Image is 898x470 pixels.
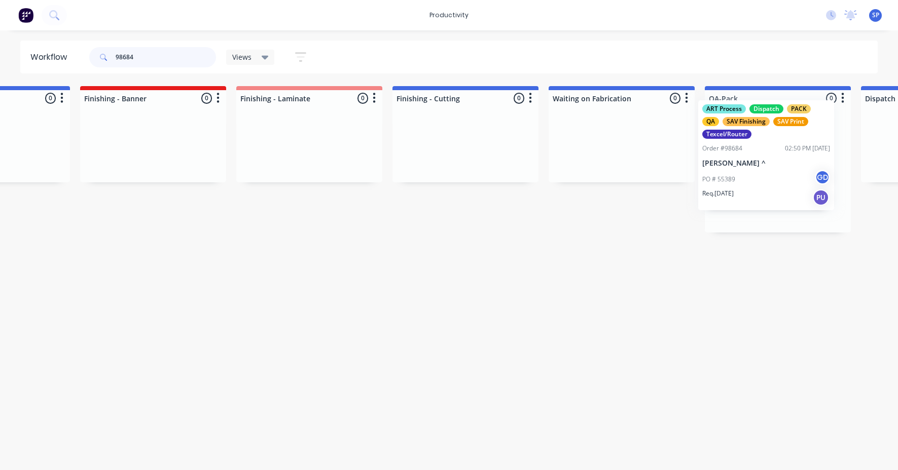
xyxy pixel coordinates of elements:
div: Workflow [30,51,72,63]
span: Views [232,52,252,62]
span: SP [872,11,879,20]
div: productivity [424,8,474,23]
img: Factory [18,8,33,23]
input: Search for orders... [116,47,216,67]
